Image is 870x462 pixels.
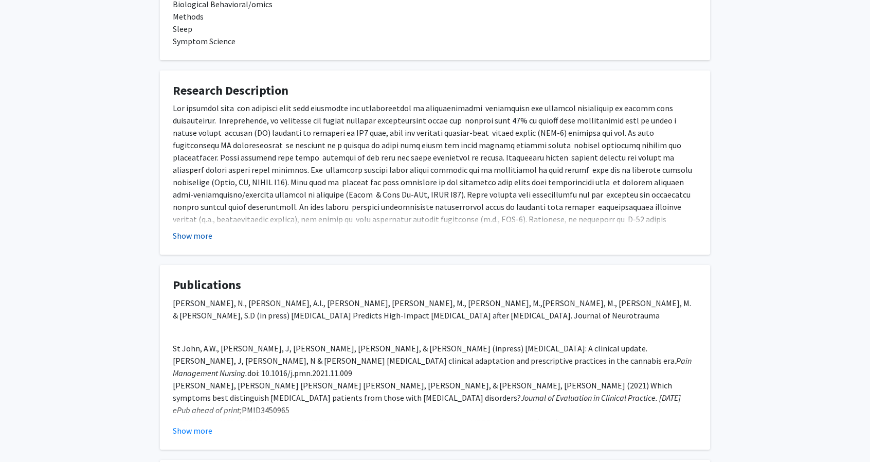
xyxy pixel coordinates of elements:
[173,424,212,437] button: Show more
[173,83,697,98] h4: Research Description
[173,278,697,293] h4: Publications
[8,416,44,454] iframe: Chat
[173,229,212,242] button: Show more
